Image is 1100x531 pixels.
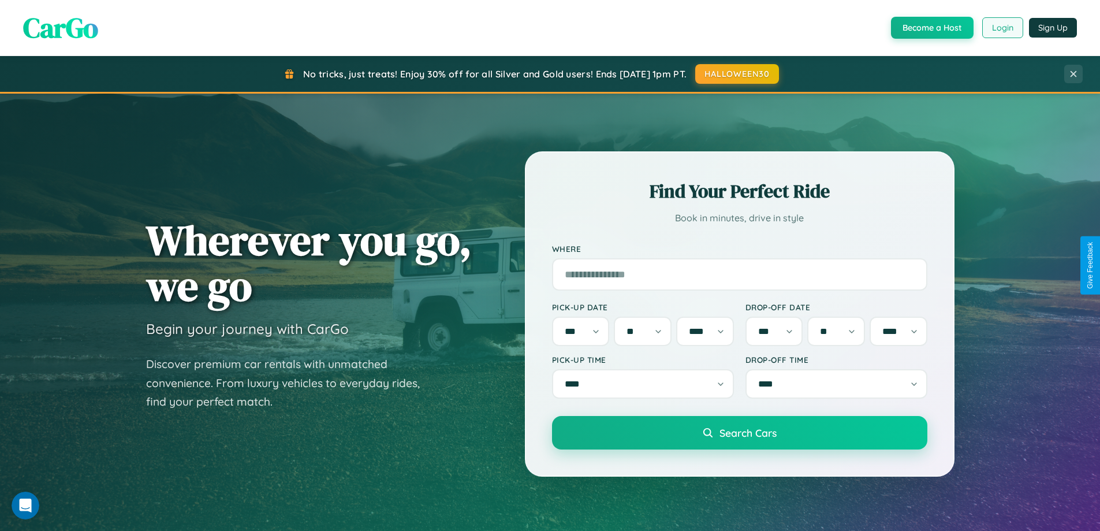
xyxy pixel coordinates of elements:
[23,9,98,47] span: CarGo
[552,179,927,204] h2: Find Your Perfect Ride
[1029,18,1077,38] button: Sign Up
[745,302,927,312] label: Drop-off Date
[303,68,687,80] span: No tricks, just treats! Enjoy 30% off for all Silver and Gold users! Ends [DATE] 1pm PT.
[891,17,974,39] button: Become a Host
[745,355,927,365] label: Drop-off Time
[552,210,927,226] p: Book in minutes, drive in style
[552,355,734,365] label: Pick-up Time
[146,320,349,337] h3: Begin your journey with CarGo
[719,426,777,439] span: Search Cars
[552,302,734,312] label: Pick-up Date
[695,64,779,84] button: HALLOWEEN30
[552,244,927,254] label: Where
[12,492,39,519] iframe: Intercom live chat
[1086,242,1094,289] div: Give Feedback
[552,416,927,450] button: Search Cars
[982,17,1023,38] button: Login
[146,355,435,411] p: Discover premium car rentals with unmatched convenience. From luxury vehicles to everyday rides, ...
[146,217,472,309] h1: Wherever you go, we go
